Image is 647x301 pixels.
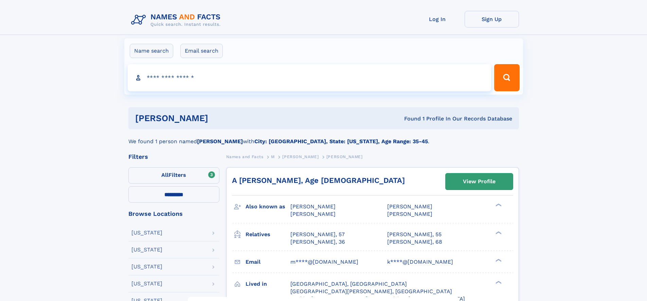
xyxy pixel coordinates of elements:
div: Filters [128,154,219,160]
div: View Profile [463,174,496,189]
a: [PERSON_NAME], 68 [387,238,442,246]
a: Names and Facts [226,152,264,161]
a: Sign Up [465,11,519,27]
a: A [PERSON_NAME], Age [DEMOGRAPHIC_DATA] [232,176,405,185]
h1: [PERSON_NAME] [135,114,306,123]
b: City: [GEOGRAPHIC_DATA], State: [US_STATE], Age Range: 35-45 [254,138,428,145]
span: [PERSON_NAME] [290,211,336,217]
div: Found 1 Profile In Our Records Database [306,115,512,123]
a: M [271,152,275,161]
img: Logo Names and Facts [128,11,226,29]
a: [PERSON_NAME], 57 [290,231,345,238]
span: All [161,172,168,178]
span: [PERSON_NAME] [282,154,319,159]
span: [GEOGRAPHIC_DATA][PERSON_NAME], [GEOGRAPHIC_DATA] [290,288,452,295]
label: Filters [128,167,219,184]
b: [PERSON_NAME] [197,138,243,145]
span: M [271,154,275,159]
h3: Also known as [246,201,290,212]
span: [PERSON_NAME] [290,203,336,210]
a: Log In [410,11,465,27]
h3: Lived in [246,278,290,290]
div: Browse Locations [128,211,219,217]
span: [PERSON_NAME] [387,211,432,217]
a: [PERSON_NAME], 55 [387,231,442,238]
div: ❯ [494,280,502,284]
a: [PERSON_NAME] [282,152,319,161]
a: View Profile [446,173,513,190]
label: Name search [130,44,173,58]
input: search input [128,64,491,91]
button: Search Button [494,64,519,91]
div: [US_STATE] [131,281,162,286]
div: [US_STATE] [131,247,162,252]
h3: Email [246,256,290,268]
div: We found 1 person named with . [128,129,519,146]
span: [PERSON_NAME] [387,203,432,210]
h3: Relatives [246,229,290,240]
div: ❯ [494,203,502,207]
div: [US_STATE] [131,230,162,236]
span: [PERSON_NAME] [326,154,363,159]
div: ❯ [494,258,502,262]
span: [GEOGRAPHIC_DATA], [GEOGRAPHIC_DATA] [290,281,407,287]
div: [US_STATE] [131,264,162,269]
label: Email search [180,44,223,58]
div: ❯ [494,230,502,235]
a: [PERSON_NAME], 36 [290,238,345,246]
